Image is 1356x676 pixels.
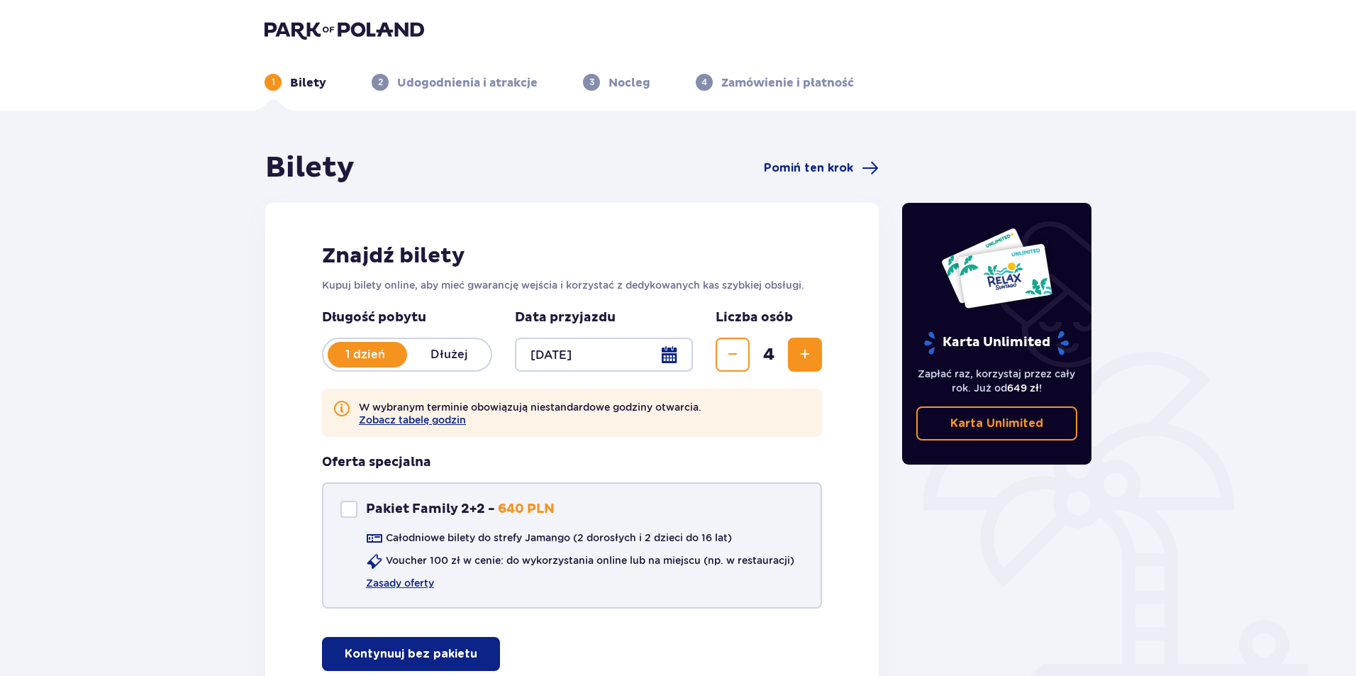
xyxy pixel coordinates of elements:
button: Kontynuuj bez pakietu [322,637,500,671]
p: Dłużej [407,347,491,362]
p: Długość pobytu [322,309,492,326]
p: Zamówienie i płatność [721,75,854,91]
div: 3Nocleg [583,74,650,91]
p: Voucher 100 zł w cenie: do wykorzystania online lub na miejscu (np. w restauracji) [386,553,794,567]
p: 3 [589,76,594,89]
p: 4 [701,76,707,89]
p: Nocleg [608,75,650,91]
p: Całodniowe bilety do strefy Jamango (2 dorosłych i 2 dzieci do 16 lat) [386,531,732,545]
h1: Bilety [265,150,355,186]
p: 1 dzień [323,347,407,362]
img: Park of Poland logo [265,20,424,40]
p: Kupuj bilety online, aby mieć gwarancję wejścia i korzystać z dedykowanych kas szybkiej obsługi. [322,278,822,292]
p: Data przyjazdu [515,309,616,326]
p: 640 PLN [498,501,555,518]
img: Dwie karty całoroczne do Suntago z napisem 'UNLIMITED RELAX', na białym tle z tropikalnymi liśćmi... [940,227,1053,309]
div: 4Zamówienie i płatność [696,74,854,91]
p: Liczba osób [716,309,793,326]
p: 1 [272,76,275,89]
span: Pomiń ten krok [764,160,853,176]
a: Karta Unlimited [916,406,1078,440]
span: 4 [752,344,785,365]
p: Kontynuuj bez pakietu [345,646,477,662]
p: Zapłać raz, korzystaj przez cały rok. Już od ! [916,367,1078,395]
a: Zasady oferty [366,576,434,590]
button: Zmniejsz [716,338,750,372]
p: Pakiet Family 2+2 - [366,501,495,518]
h3: Oferta specjalna [322,454,431,471]
p: 2 [378,76,383,89]
button: Zwiększ [788,338,822,372]
p: Karta Unlimited [923,331,1070,355]
div: 1Bilety [265,74,326,91]
a: Pomiń ten krok [764,160,879,177]
span: 649 zł [1007,382,1039,394]
p: Udogodnienia i atrakcje [397,75,538,91]
p: Bilety [290,75,326,91]
p: W wybranym terminie obowiązują niestandardowe godziny otwarcia. [359,400,701,426]
p: Karta Unlimited [950,416,1043,431]
div: 2Udogodnienia i atrakcje [372,74,538,91]
h2: Znajdź bilety [322,243,822,270]
button: Zobacz tabelę godzin [359,414,466,426]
